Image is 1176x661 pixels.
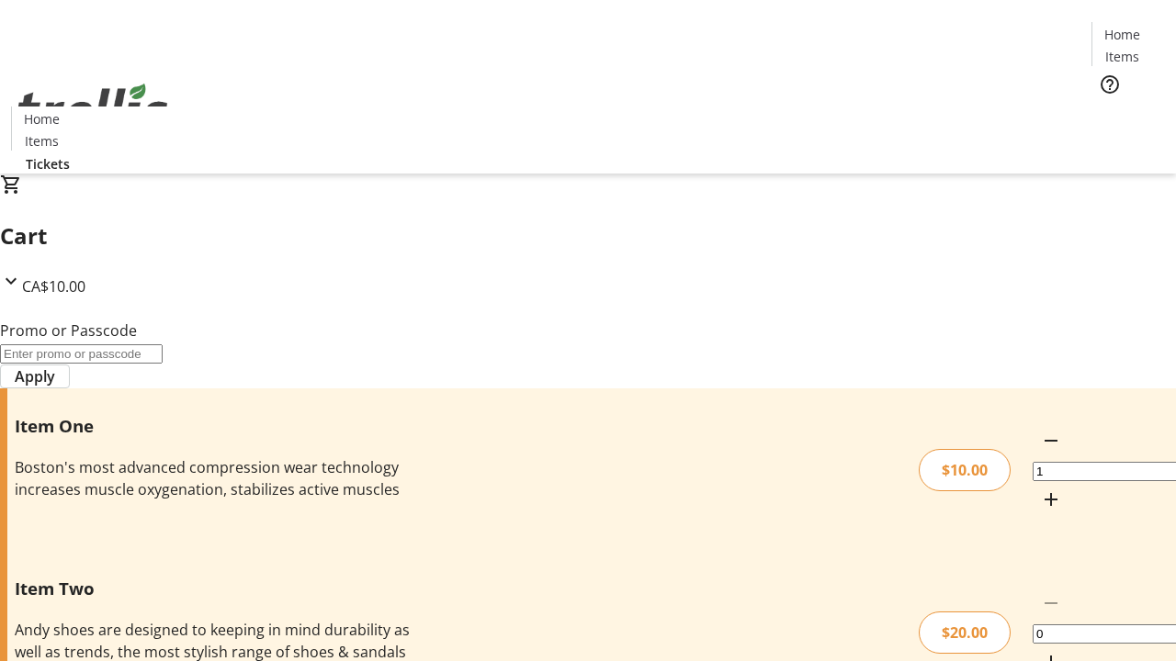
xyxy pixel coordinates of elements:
[1033,422,1069,459] button: Decrement by one
[24,109,60,129] span: Home
[11,154,85,174] a: Tickets
[15,576,416,601] h3: Item Two
[1105,47,1139,66] span: Items
[15,456,416,500] div: Boston's most advanced compression wear technology increases muscle oxygenation, stabilizes activ...
[12,109,71,129] a: Home
[12,131,71,151] a: Items
[919,449,1011,491] div: $10.00
[26,154,70,174] span: Tickets
[25,131,59,151] span: Items
[1033,481,1069,518] button: Increment by one
[1092,25,1151,44] a: Home
[15,365,55,387] span: Apply
[1091,106,1165,126] a: Tickets
[1104,25,1140,44] span: Home
[22,276,85,297] span: CA$10.00
[1091,66,1128,103] button: Help
[919,611,1011,654] div: $20.00
[1106,106,1150,126] span: Tickets
[15,413,416,439] h3: Item One
[1092,47,1151,66] a: Items
[11,63,175,155] img: Orient E2E Organization Nbk93mkP23's Logo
